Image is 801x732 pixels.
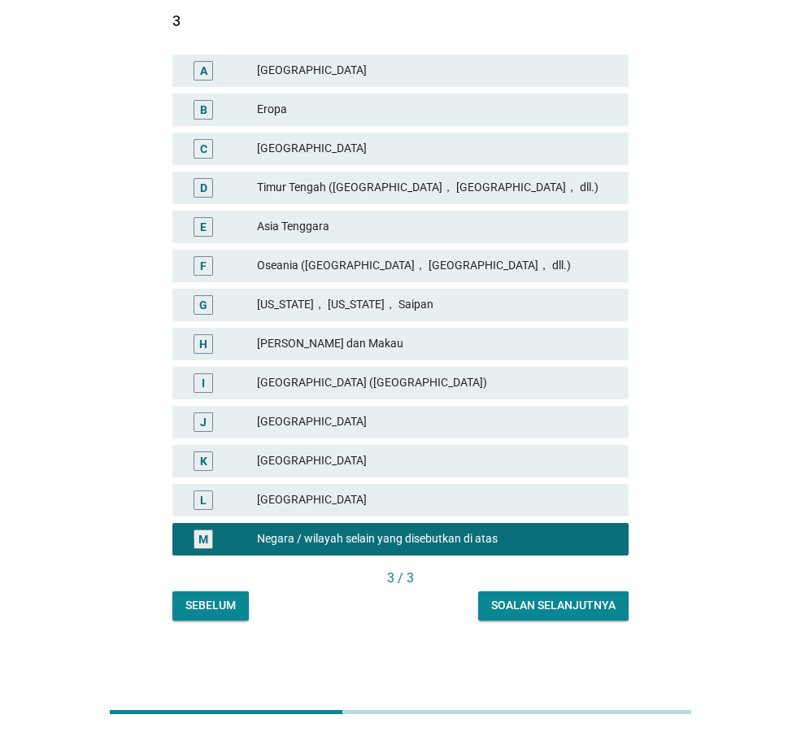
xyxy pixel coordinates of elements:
[257,217,616,237] div: Asia Tenggara
[200,140,207,157] div: C
[257,490,616,510] div: [GEOGRAPHIC_DATA]
[200,101,207,118] div: B
[200,491,207,508] div: L
[202,374,205,391] div: I
[257,412,616,432] div: [GEOGRAPHIC_DATA]
[199,296,207,313] div: G
[257,529,616,549] div: Negara / wilayah selain yang disebutkan di atas
[257,100,616,120] div: Eropa
[257,61,616,81] div: [GEOGRAPHIC_DATA]
[257,139,616,159] div: [GEOGRAPHIC_DATA]
[198,530,208,547] div: M
[172,10,629,32] div: 3
[200,218,207,235] div: E
[478,591,629,621] button: Soalan selanjutnya
[200,452,207,469] div: K
[257,451,616,471] div: [GEOGRAPHIC_DATA]
[172,569,629,588] div: 3 / 3
[185,597,236,614] div: Sebelum
[200,413,207,430] div: J
[200,257,207,274] div: F
[257,334,616,354] div: [PERSON_NAME] dan Makau
[257,295,616,315] div: [US_STATE]， [US_STATE]， Saipan
[172,591,249,621] button: Sebelum
[257,373,616,393] div: [GEOGRAPHIC_DATA] ([GEOGRAPHIC_DATA])
[257,256,616,276] div: Oseania ([GEOGRAPHIC_DATA]， [GEOGRAPHIC_DATA]， dll.)
[200,179,207,196] div: D
[200,62,207,79] div: A
[491,597,616,614] div: Soalan selanjutnya
[199,335,207,352] div: H
[257,178,616,198] div: Timur Tengah ([GEOGRAPHIC_DATA]， [GEOGRAPHIC_DATA]， dll.)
